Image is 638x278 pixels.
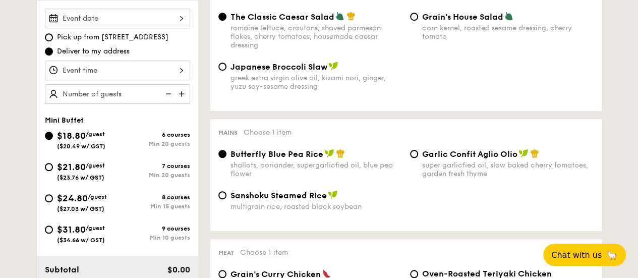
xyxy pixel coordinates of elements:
span: Butterfly Blue Pea Rice [230,149,323,159]
input: Event date [45,9,190,28]
input: $31.80/guest($34.66 w/ GST)9 coursesMin 10 guests [45,226,53,234]
img: icon-vegan.f8ff3823.svg [518,149,529,158]
span: /guest [86,225,105,232]
span: $31.80 [57,224,86,235]
div: corn kernel, roasted sesame dressing, cherry tomato [422,24,594,41]
span: Grain's House Salad [422,12,503,22]
div: romaine lettuce, croutons, shaved parmesan flakes, cherry tomatoes, housemade caesar dressing [230,24,402,49]
img: icon-add.58712e84.svg [175,84,190,103]
div: Min 20 guests [118,140,190,147]
span: ($27.03 w/ GST) [57,205,104,212]
div: 8 courses [118,194,190,201]
span: ($20.49 w/ GST) [57,143,105,150]
span: /guest [88,193,107,200]
input: Number of guests [45,84,190,104]
img: icon-chef-hat.a58ddaea.svg [530,149,539,158]
div: greek extra virgin olive oil, kizami nori, ginger, yuzu soy-sesame dressing [230,74,402,91]
span: /guest [86,131,105,138]
span: Mains [218,129,238,136]
span: Pick up from [STREET_ADDRESS] [57,32,168,42]
img: icon-vegan.f8ff3823.svg [324,149,334,158]
img: icon-vegan.f8ff3823.svg [328,190,338,199]
span: 🦙 [606,249,618,261]
input: $21.80/guest($23.76 w/ GST)7 coursesMin 20 guests [45,163,53,171]
img: icon-reduce.1d2dbef1.svg [160,84,175,103]
input: Event time [45,61,190,80]
img: icon-spicy.37a8142b.svg [322,269,331,278]
span: Garlic Confit Aglio Olio [422,149,517,159]
img: icon-vegetarian.fe4039eb.svg [335,12,344,21]
input: Pick up from [STREET_ADDRESS] [45,33,53,41]
span: $24.80 [57,193,88,204]
input: Deliver to my address [45,47,53,55]
span: Japanese Broccoli Slaw [230,62,327,72]
span: Mini Buffet [45,116,84,125]
input: The Classic Caesar Saladromaine lettuce, croutons, shaved parmesan flakes, cherry tomatoes, house... [218,13,226,21]
input: Garlic Confit Aglio Oliosuper garlicfied oil, slow baked cherry tomatoes, garden fresh thyme [410,150,418,158]
input: Japanese Broccoli Slawgreek extra virgin olive oil, kizami nori, ginger, yuzu soy-sesame dressing [218,63,226,71]
span: Sanshoku Steamed Rice [230,191,327,200]
input: $24.80/guest($27.03 w/ GST)8 coursesMin 15 guests [45,194,53,202]
div: 6 courses [118,131,190,138]
img: icon-vegan.f8ff3823.svg [328,62,338,71]
span: ($34.66 w/ GST) [57,237,105,244]
span: $21.80 [57,161,86,173]
span: $18.80 [57,130,86,141]
span: Subtotal [45,265,79,274]
span: Meat [218,249,234,256]
input: Butterfly Blue Pea Riceshallots, coriander, supergarlicfied oil, blue pea flower [218,150,226,158]
div: Min 20 guests [118,172,190,179]
span: ($23.76 w/ GST) [57,174,104,181]
img: icon-vegetarian.fe4039eb.svg [504,12,513,21]
span: Deliver to my address [57,46,130,57]
div: Min 10 guests [118,234,190,241]
input: Sanshoku Steamed Ricemultigrain rice, roasted black soybean [218,191,226,199]
div: 9 courses [118,225,190,232]
div: Min 15 guests [118,203,190,210]
span: /guest [86,162,105,169]
img: icon-chef-hat.a58ddaea.svg [336,149,345,158]
span: $0.00 [167,265,190,274]
input: Grain's House Saladcorn kernel, roasted sesame dressing, cherry tomato [410,13,418,21]
input: Oven-Roasted Teriyaki Chickenhouse-blend teriyaki sauce, baby bok choy, king oyster and shiitake ... [410,270,418,278]
input: $18.80/guest($20.49 w/ GST)6 coursesMin 20 guests [45,132,53,140]
div: 7 courses [118,162,190,170]
span: The Classic Caesar Salad [230,12,334,22]
div: shallots, coriander, supergarlicfied oil, blue pea flower [230,161,402,178]
div: super garlicfied oil, slow baked cherry tomatoes, garden fresh thyme [422,161,594,178]
span: Choose 1 item [244,128,292,137]
img: icon-chef-hat.a58ddaea.svg [346,12,356,21]
div: multigrain rice, roasted black soybean [230,202,402,211]
input: Grain's Curry Chickennyonya curry, masala powder, lemongrass [218,270,226,278]
span: Choose 1 item [240,248,288,257]
button: Chat with us🦙 [543,244,626,266]
span: Chat with us [551,250,602,260]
